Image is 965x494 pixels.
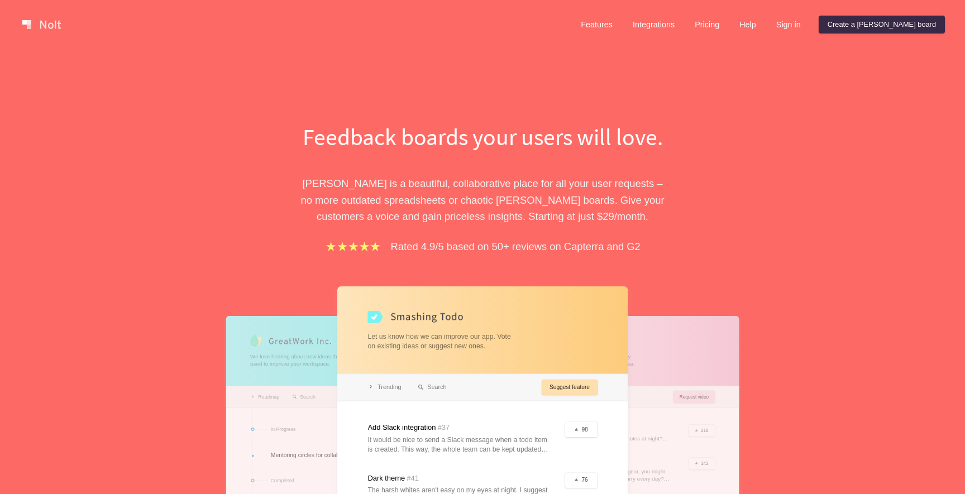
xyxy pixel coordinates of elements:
[324,240,381,253] img: stars.b067e34983.png
[730,16,765,33] a: Help
[572,16,622,33] a: Features
[290,175,675,224] p: [PERSON_NAME] is a beautiful, collaborative place for all your user requests – no more outdated s...
[819,16,945,33] a: Create a [PERSON_NAME] board
[391,238,641,255] p: Rated 4.9/5 based on 50+ reviews on Capterra and G2
[624,16,684,33] a: Integrations
[290,121,675,153] h1: Feedback boards your users will love.
[767,16,810,33] a: Sign in
[686,16,728,33] a: Pricing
